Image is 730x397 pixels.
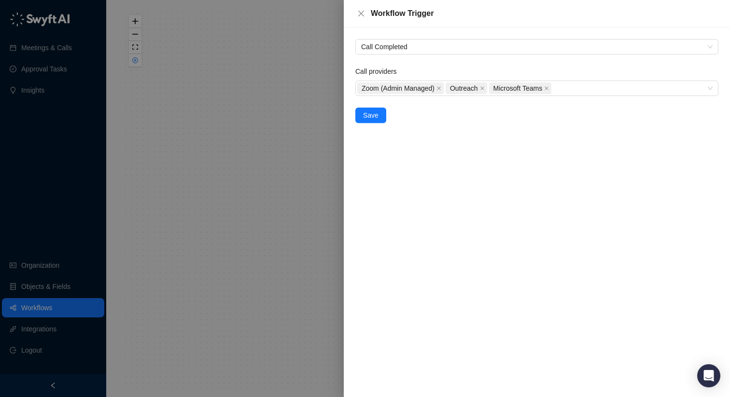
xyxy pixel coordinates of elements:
[362,83,435,94] span: Zoom (Admin Managed)
[436,86,441,91] span: close
[357,82,444,94] span: Zoom (Admin Managed)
[355,8,367,19] button: Close
[493,83,543,94] span: Microsoft Teams
[363,110,379,121] span: Save
[544,86,549,91] span: close
[489,82,552,94] span: Microsoft Teams
[361,40,713,54] span: Call Completed
[446,82,487,94] span: Outreach
[697,364,720,387] div: Open Intercom Messenger
[450,83,478,94] span: Outreach
[355,66,403,77] label: Call providers
[371,8,718,19] div: Workflow Trigger
[357,10,365,17] span: close
[355,108,386,123] button: Save
[480,86,485,91] span: close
